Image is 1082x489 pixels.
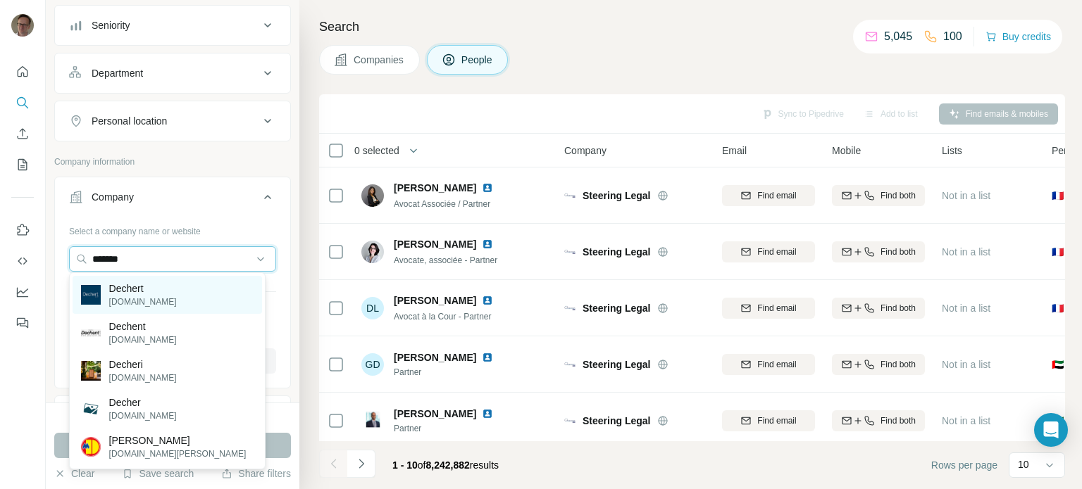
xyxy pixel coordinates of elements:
[757,414,796,427] span: Find email
[722,144,747,158] span: Email
[109,334,177,346] p: [DOMAIN_NAME]
[461,53,494,67] span: People
[757,358,796,371] span: Find email
[354,144,399,158] span: 0 selected
[92,66,143,80] div: Department
[81,323,101,343] img: Dechent
[347,450,375,478] button: Navigate to next page
[361,409,384,432] img: Avatar
[394,293,476,307] span: [PERSON_NAME]
[394,255,497,265] span: Avocate, associée - Partner
[81,437,101,457] img: Deckert
[722,410,815,431] button: Find email
[757,189,796,202] span: Find email
[1052,189,1064,203] span: 🇫🇷
[881,302,916,315] span: Find both
[426,459,470,471] span: 8,242,882
[1034,413,1068,447] div: Open Intercom Messenger
[109,433,247,447] p: [PERSON_NAME]
[81,285,101,305] img: Dechert
[583,245,650,259] span: Steering Legal
[564,359,576,370] img: Logo of Steering Legal
[361,297,384,319] div: DL
[942,246,990,258] span: Not in a list
[11,152,34,177] button: My lists
[11,310,34,336] button: Feedback
[11,14,34,37] img: Avatar
[122,466,194,481] button: Save search
[583,189,650,203] span: Steering Legal
[354,53,405,67] span: Companies
[11,217,34,243] button: Use Surfe on LinkedIn
[55,399,290,433] button: Industry
[1052,357,1064,371] span: 🇦🇪
[583,301,650,315] span: Steering Legal
[757,302,796,315] span: Find email
[722,298,815,319] button: Find email
[564,144,607,158] span: Company
[11,248,34,274] button: Use Surfe API
[394,407,476,421] span: [PERSON_NAME]
[482,295,493,306] img: LinkedIn logo
[394,312,492,322] span: Avocat à la Cour - Partner
[1018,457,1029,471] p: 10
[564,415,576,426] img: Logo of Steering Legal
[881,189,916,202] span: Find both
[109,447,247,460] p: [DOMAIN_NAME][PERSON_NAME]
[943,28,962,45] p: 100
[942,144,962,158] span: Lists
[881,414,916,427] span: Find both
[109,395,177,409] p: Decher
[54,155,291,168] p: Company information
[394,237,476,251] span: [PERSON_NAME]
[319,17,1065,37] h4: Search
[832,298,925,319] button: Find both
[482,408,493,419] img: LinkedIn logo
[583,414,650,428] span: Steering Legal
[884,28,912,45] p: 5,045
[11,59,34,84] button: Quick start
[11,121,34,146] button: Enrich CSV
[109,371,177,384] p: [DOMAIN_NAME]
[109,319,177,334] p: Dechent
[931,458,997,472] span: Rows per page
[985,27,1051,46] button: Buy credits
[722,241,815,262] button: Find email
[55,8,290,42] button: Seniority
[55,56,290,90] button: Department
[392,459,418,471] span: 1 - 10
[55,104,290,138] button: Personal location
[221,466,291,481] button: Share filters
[832,410,925,431] button: Find both
[394,181,476,195] span: [PERSON_NAME]
[69,220,276,238] div: Select a company name or website
[881,358,916,371] span: Find both
[832,241,925,262] button: Find both
[361,353,384,376] div: GD
[832,185,925,206] button: Find both
[11,279,34,305] button: Dashboard
[109,409,177,422] p: [DOMAIN_NAME]
[564,303,576,314] img: Logo of Steering Legal
[1052,301,1064,315] span: 🇫🇷
[109,357,177,371] p: Decheri
[92,18,130,32] div: Seniority
[394,422,510,435] span: Partner
[81,361,101,381] img: Decheri
[942,303,990,314] span: Not in a list
[11,90,34,115] button: Search
[757,246,796,258] span: Find email
[361,184,384,207] img: Avatar
[109,296,177,308] p: [DOMAIN_NAME]
[942,359,990,370] span: Not in a list
[55,180,290,220] button: Company
[564,246,576,258] img: Logo of Steering Legal
[881,246,916,258] span: Find both
[92,114,167,128] div: Personal location
[832,354,925,375] button: Find both
[722,185,815,206] button: Find email
[92,190,134,204] div: Company
[392,459,499,471] span: results
[109,281,177,296] p: Dechert
[583,357,650,371] span: Steering Legal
